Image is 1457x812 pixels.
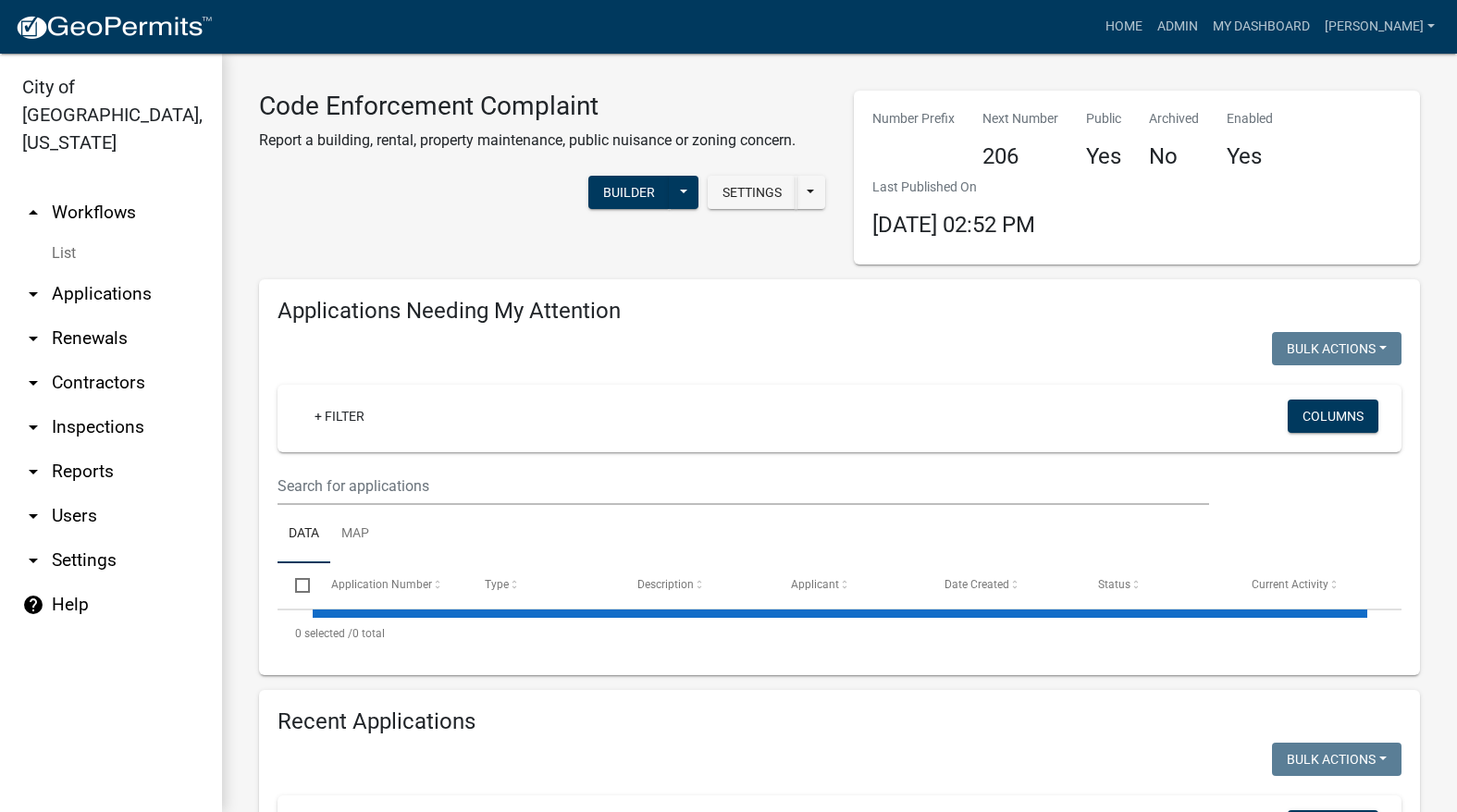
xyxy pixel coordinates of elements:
[872,109,955,129] p: Number Prefix
[1272,743,1401,776] button: Bulk Actions
[22,549,44,572] i: arrow_drop_down
[982,109,1058,129] p: Next Number
[1227,109,1273,129] p: Enabled
[1317,9,1442,44] a: [PERSON_NAME]
[278,708,1401,735] h4: Recent Applications
[927,563,1080,608] datatable-header-cell: Date Created
[1149,109,1199,129] p: Archived
[1234,563,1388,608] datatable-header-cell: Current Activity
[982,143,1058,170] h4: 206
[22,505,44,527] i: arrow_drop_down
[791,578,839,591] span: Applicant
[1086,143,1121,170] h4: Yes
[259,129,796,152] p: Report a building, rental, property maintenance, public nuisance or zoning concern.
[300,400,379,433] a: + Filter
[1227,143,1273,170] h4: Yes
[331,578,432,591] span: Application Number
[872,212,1035,238] span: [DATE] 02:52 PM
[1098,578,1130,591] span: Status
[872,178,1035,197] p: Last Published On
[1098,9,1150,44] a: Home
[22,461,44,483] i: arrow_drop_down
[22,372,44,394] i: arrow_drop_down
[1252,578,1328,591] span: Current Activity
[295,627,352,640] span: 0 selected /
[22,283,44,305] i: arrow_drop_down
[1272,332,1401,365] button: Bulk Actions
[22,594,44,616] i: help
[22,416,44,438] i: arrow_drop_down
[1149,143,1199,170] h4: No
[466,563,620,608] datatable-header-cell: Type
[330,505,380,564] a: Map
[1080,563,1234,608] datatable-header-cell: Status
[1150,9,1205,44] a: Admin
[22,327,44,350] i: arrow_drop_down
[637,578,694,591] span: Description
[278,467,1209,505] input: Search for applications
[313,563,466,608] datatable-header-cell: Application Number
[1086,109,1121,129] p: Public
[278,505,330,564] a: Data
[588,176,670,209] button: Builder
[278,563,313,608] datatable-header-cell: Select
[278,298,1401,325] h4: Applications Needing My Attention
[773,563,927,608] datatable-header-cell: Applicant
[259,91,796,122] h3: Code Enforcement Complaint
[1205,9,1317,44] a: My Dashboard
[22,202,44,224] i: arrow_drop_up
[945,578,1009,591] span: Date Created
[278,610,1401,657] div: 0 total
[708,176,796,209] button: Settings
[485,578,509,591] span: Type
[1288,400,1378,433] button: Columns
[620,563,773,608] datatable-header-cell: Description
